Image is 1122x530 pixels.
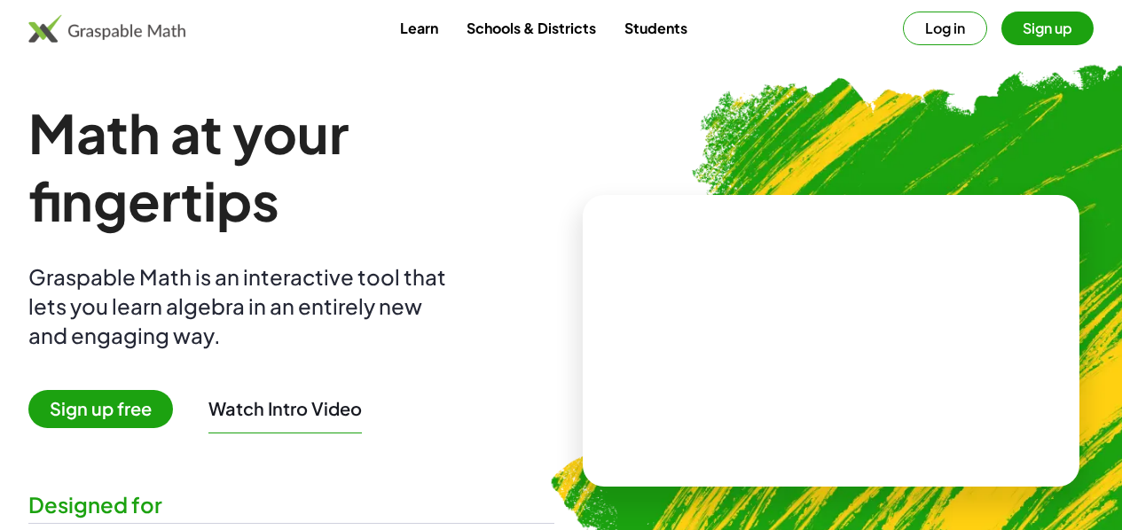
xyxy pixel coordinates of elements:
a: Schools & Districts [452,12,610,44]
video: What is this? This is dynamic math notation. Dynamic math notation plays a central role in how Gr... [698,274,964,407]
div: Graspable Math is an interactive tool that lets you learn algebra in an entirely new and engaging... [28,262,454,350]
span: Sign up free [28,390,173,428]
div: Designed for [28,490,554,519]
button: Sign up [1001,12,1094,45]
button: Log in [903,12,987,45]
a: Students [610,12,702,44]
h1: Math at your fingertips [28,99,554,234]
a: Learn [386,12,452,44]
button: Watch Intro Video [208,397,362,420]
